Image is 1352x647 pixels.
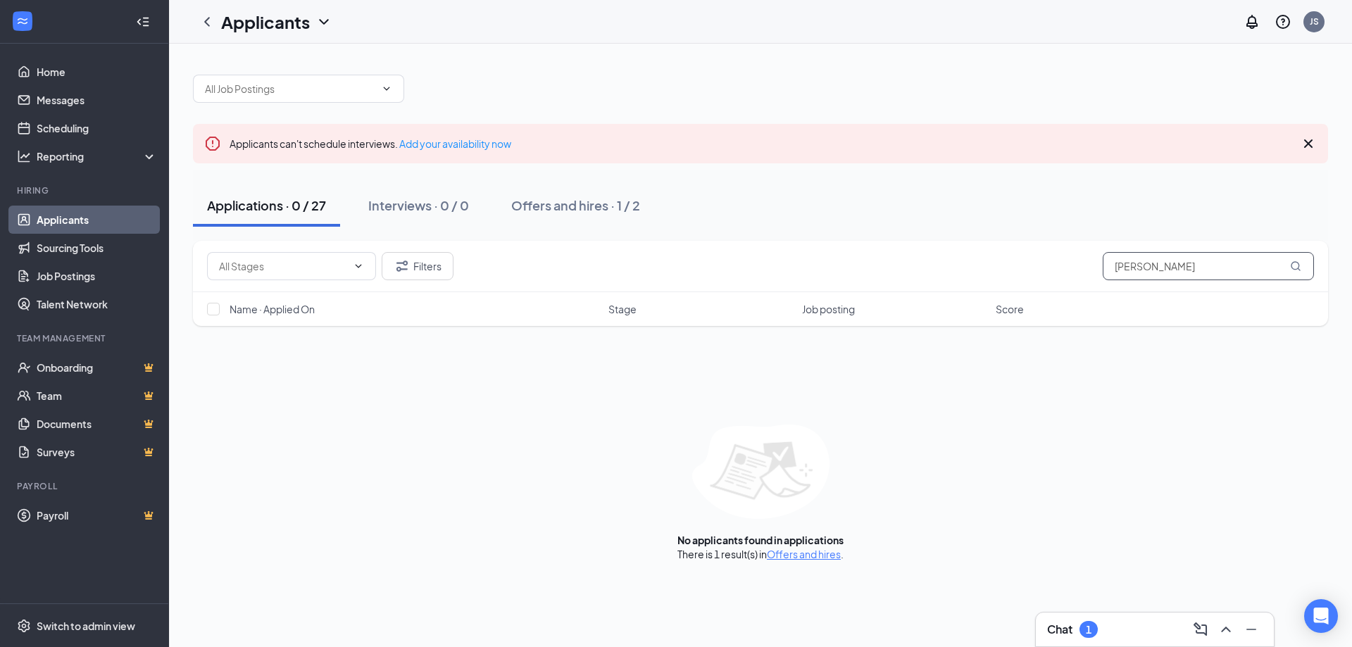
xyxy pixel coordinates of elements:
[1192,621,1209,638] svg: ComposeMessage
[1300,135,1317,152] svg: Cross
[15,14,30,28] svg: WorkstreamLogo
[219,258,347,274] input: All Stages
[37,410,157,438] a: DocumentsCrown
[608,302,637,316] span: Stage
[17,619,31,633] svg: Settings
[1103,252,1314,280] input: Search in applications
[204,135,221,152] svg: Error
[511,196,640,214] div: Offers and hires · 1 / 2
[1310,15,1319,27] div: JS
[37,619,135,633] div: Switch to admin view
[1086,624,1091,636] div: 1
[1215,618,1237,641] button: ChevronUp
[399,137,511,150] a: Add your availability now
[37,438,157,466] a: SurveysCrown
[382,252,453,280] button: Filter Filters
[692,425,830,519] img: empty-state
[1240,618,1263,641] button: Minimize
[37,114,157,142] a: Scheduling
[17,184,154,196] div: Hiring
[37,501,157,529] a: PayrollCrown
[37,382,157,410] a: TeamCrown
[37,353,157,382] a: OnboardingCrown
[677,547,844,561] div: There is 1 result(s) in .
[381,83,392,94] svg: ChevronDown
[199,13,215,30] svg: ChevronLeft
[205,81,375,96] input: All Job Postings
[1218,621,1234,638] svg: ChevronUp
[1304,599,1338,633] div: Open Intercom Messenger
[368,196,469,214] div: Interviews · 0 / 0
[996,302,1024,316] span: Score
[37,58,157,86] a: Home
[1047,622,1072,637] h3: Chat
[1243,621,1260,638] svg: Minimize
[1244,13,1260,30] svg: Notifications
[37,234,157,262] a: Sourcing Tools
[136,15,150,29] svg: Collapse
[221,10,310,34] h1: Applicants
[353,260,364,272] svg: ChevronDown
[17,149,31,163] svg: Analysis
[1290,260,1301,272] svg: MagnifyingGlass
[37,149,158,163] div: Reporting
[37,206,157,234] a: Applicants
[767,548,841,560] a: Offers and hires
[315,13,332,30] svg: ChevronDown
[1275,13,1291,30] svg: QuestionInfo
[677,533,844,547] div: No applicants found in applications
[17,480,154,492] div: Payroll
[802,302,855,316] span: Job posting
[230,302,315,316] span: Name · Applied On
[394,258,411,275] svg: Filter
[230,137,511,150] span: Applicants can't schedule interviews.
[17,332,154,344] div: Team Management
[207,196,326,214] div: Applications · 0 / 27
[37,86,157,114] a: Messages
[37,290,157,318] a: Talent Network
[37,262,157,290] a: Job Postings
[1189,618,1212,641] button: ComposeMessage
